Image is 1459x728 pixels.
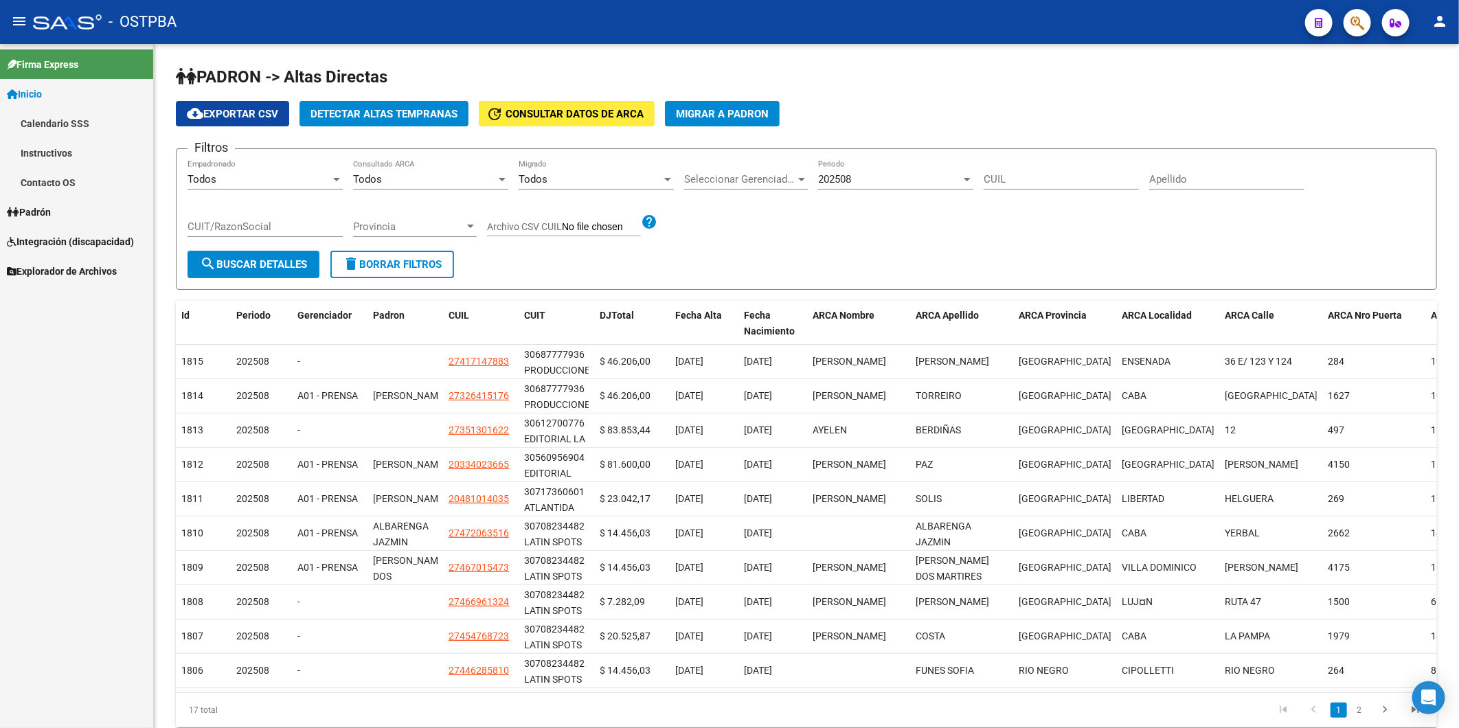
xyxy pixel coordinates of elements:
[600,310,634,321] span: DJTotal
[1122,310,1192,321] span: ARCA Localidad
[1019,562,1111,573] span: BUENOS AIRES
[524,416,585,431] div: 30612700776
[675,493,703,504] span: [DATE]
[594,301,670,346] datatable-header-cell: DJTotal
[7,205,51,220] span: Padrón
[187,108,278,120] span: Exportar CSV
[744,630,772,641] span: [DATE]
[297,356,300,367] span: -
[524,519,589,547] div: LATIN SPOTS INTERNACIONAL S A
[1328,665,1344,676] span: 264
[181,527,203,538] span: 1810
[813,630,886,641] span: MARIA
[519,301,594,346] datatable-header-cell: CUIT
[1431,527,1453,538] span: 1406
[236,356,269,367] span: 202508
[1331,703,1347,718] a: 1
[236,310,271,321] span: Periodo
[1431,356,1453,367] span: 1925
[1019,390,1111,401] span: CIUDAD AUTONOMA BUENOS AIRES
[181,665,203,676] span: 1806
[916,493,942,504] span: SOLIS
[1402,703,1428,718] a: go to last page
[916,665,974,676] span: FUNES SOFIA
[562,221,641,234] input: Archivo CSV CUIL
[297,493,358,504] span: A01 - PRENSA
[297,665,300,676] span: -
[367,301,443,346] datatable-header-cell: Padron
[524,553,585,569] div: 30708234482
[684,173,795,185] span: Seleccionar Gerenciador
[449,630,509,641] span: 27454768723
[524,381,585,397] div: 30687777936
[1225,424,1236,435] span: 12
[675,527,703,538] span: [DATE]
[1431,665,1453,676] span: 8324
[443,301,519,346] datatable-header-cell: CUIL
[1122,390,1146,401] span: CABA
[7,57,78,72] span: Firma Express
[1431,493,1453,504] span: 1716
[675,596,703,607] span: [DATE]
[297,390,358,401] span: A01 - PRENSA
[1225,459,1298,470] span: AGUSTIN ALVAREZ
[744,424,772,435] span: [DATE]
[297,630,300,641] span: -
[744,596,772,607] span: [DATE]
[1116,301,1219,346] datatable-header-cell: ARCA Localidad
[675,356,703,367] span: [DATE]
[744,310,795,337] span: Fecha Nacimiento
[675,424,703,435] span: [DATE]
[200,255,216,272] mat-icon: search
[600,457,664,473] div: $ 81.600,00
[200,258,307,271] span: Buscar Detalles
[297,596,300,607] span: -
[486,106,503,122] mat-icon: update
[449,562,509,573] span: 27467015473
[813,390,886,401] span: MARIEL CRISTINA
[297,310,352,321] span: Gerenciador
[916,390,962,401] span: TORREIRO
[818,173,851,185] span: 202508
[1328,424,1344,435] span: 497
[299,101,468,126] button: Detectar Altas Tempranas
[1431,562,1453,573] span: 1874
[675,459,703,470] span: [DATE]
[744,527,772,538] span: [DATE]
[1351,703,1368,718] a: 2
[176,693,426,727] div: 17 total
[813,562,886,573] span: ABIGAIL SILVANA
[744,562,772,573] span: [DATE]
[11,13,27,30] mat-icon: menu
[181,493,203,504] span: 1811
[1431,596,1453,607] span: 6700
[600,388,664,404] div: $ 46.206,00
[236,493,269,504] span: 202508
[1432,13,1448,30] mat-icon: person
[524,310,545,321] span: CUIT
[373,555,446,598] span: [PERSON_NAME] DOS [PERSON_NAME]
[524,656,585,672] div: 30708234482
[1019,527,1111,538] span: CIUDAD AUTONOMA BUENOS AIRES
[524,519,585,534] div: 30708234482
[1122,596,1153,607] span: LUJ¤N
[1328,356,1344,367] span: 284
[236,562,269,573] span: 202508
[487,221,562,232] span: Archivo CSV CUIL
[292,301,367,346] datatable-header-cell: Gerenciador
[524,622,589,650] div: LATIN SPOTS INTERNACIONAL S A
[600,594,664,610] div: $ 7.282,09
[1412,681,1445,714] div: Open Intercom Messenger
[479,101,655,126] button: Consultar datos de ARCA
[449,356,509,367] span: 27417147883
[1019,596,1111,607] span: BUENOS AIRES
[297,562,358,573] span: A01 - PRENSA
[188,138,235,157] h3: Filtros
[373,493,446,504] span: [PERSON_NAME]
[813,493,886,504] span: DEMIAN GASTON
[236,630,269,641] span: 202508
[506,108,644,120] span: Consultar datos de ARCA
[1328,630,1350,641] span: 1979
[1328,459,1350,470] span: 4150
[1122,562,1197,573] span: VILLA DOMINICO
